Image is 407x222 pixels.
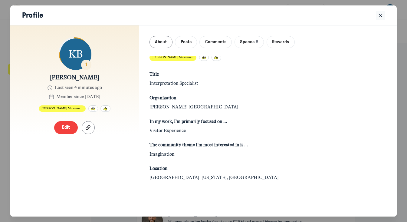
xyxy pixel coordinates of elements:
span: [PERSON_NAME] [50,74,99,82]
span: Interpretation Specialist [149,80,198,87]
span: Spaces [240,39,254,45]
div: KB [60,38,91,70]
span: [PERSON_NAME] Museum ... [41,107,83,110]
span: Organization [149,95,176,101]
span: Location [149,165,168,172]
span: Posts [181,39,192,45]
span: [GEOGRAPHIC_DATA], [US_STATE], [GEOGRAPHIC_DATA] [149,174,279,181]
span: [PERSON_NAME] [GEOGRAPHIC_DATA] [149,104,238,111]
h5: Profile [22,11,43,20]
button: Comments [199,36,232,48]
span: Title [149,71,159,78]
span: Last seen 4 minutes ago [55,84,102,91]
span: Visitor Experience [149,128,186,134]
button: Edit [54,121,78,134]
button: Spaces8 [235,36,264,48]
span: Imagination [149,151,175,158]
button: Copy link to profile [82,121,95,134]
span: 1 [85,62,87,67]
span: About [155,39,167,45]
span: Rewards [272,39,289,45]
span: Member since [DATE] [56,94,100,100]
button: Posts [175,36,197,48]
span: 8 [256,39,258,45]
button: About [149,36,172,48]
span: [PERSON_NAME] Museum ... [153,55,194,59]
button: Close [376,11,385,20]
button: Rewards [267,36,295,48]
span: In my work, I'm primarily focused on … [149,118,227,125]
span: The community theme I'm most interested in is … [149,142,248,148]
span: Comments [205,39,226,45]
